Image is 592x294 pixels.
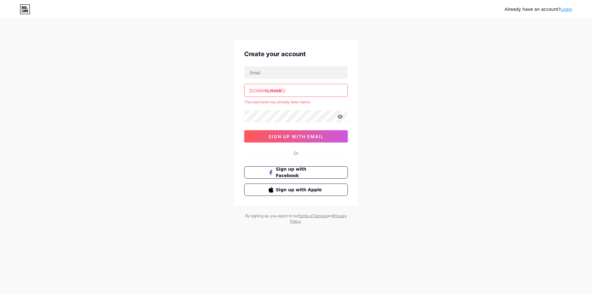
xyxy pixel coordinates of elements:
[244,49,348,59] div: Create your account
[245,66,347,79] input: Email
[244,184,348,196] button: Sign up with Apple
[561,7,572,12] a: Login
[245,84,347,97] input: username
[298,213,327,218] a: Terms of Service
[244,99,348,105] div: The username has already been taken.
[276,187,324,193] span: Sign up with Apple
[269,134,324,139] span: sign up with email
[276,166,324,179] span: Sign up with Facebook
[505,6,572,13] div: Already have an account?
[244,166,348,179] button: Sign up with Facebook
[294,150,298,156] div: Or
[244,130,348,143] button: sign up with email
[244,213,348,224] div: By signing up, you agree to our and .
[249,87,286,94] div: [DOMAIN_NAME]/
